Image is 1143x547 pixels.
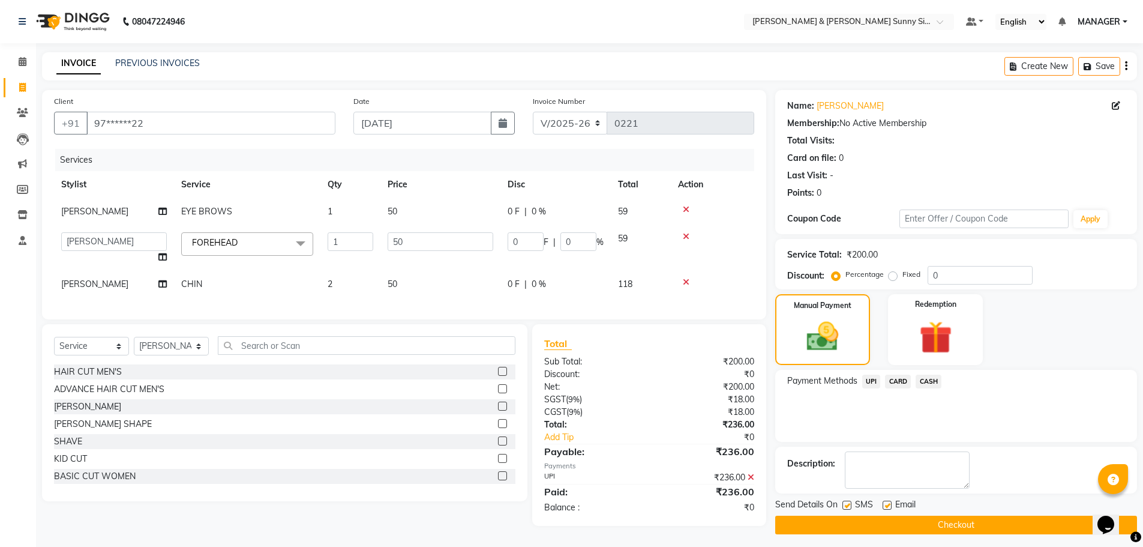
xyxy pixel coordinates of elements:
[544,406,566,417] span: CGST
[553,236,556,249] span: |
[862,375,881,388] span: UPI
[618,279,632,289] span: 118
[787,134,835,147] div: Total Visits:
[569,407,580,417] span: 9%
[895,498,916,513] span: Email
[174,171,320,198] th: Service
[544,461,754,471] div: Payments
[787,187,814,199] div: Points:
[54,470,136,483] div: BASIC CUT WOMEN
[535,393,649,406] div: ( )
[885,375,911,388] span: CARD
[54,96,73,107] label: Client
[54,383,164,396] div: ADVANCE HAIR CUT MEN'S
[649,485,763,499] div: ₹236.00
[787,152,836,165] div: Card on file:
[54,453,87,465] div: KID CUT
[787,270,824,282] div: Discount:
[649,381,763,393] div: ₹200.00
[1004,57,1073,76] button: Create New
[535,471,649,484] div: UPI
[817,187,821,199] div: 0
[31,5,113,38] img: logo
[535,355,649,368] div: Sub Total:
[649,419,763,431] div: ₹236.00
[535,406,649,419] div: ( )
[845,269,884,280] label: Percentage
[830,169,833,182] div: -
[328,206,332,217] span: 1
[115,58,200,68] a: PREVIOUS INVOICES
[218,336,515,355] input: Search or Scan
[380,171,500,198] th: Price
[508,278,520,291] span: 0 F
[353,96,370,107] label: Date
[1078,57,1120,76] button: Save
[508,205,520,218] span: 0 F
[899,210,1069,228] input: Enter Offer / Coupon Code
[649,501,763,514] div: ₹0
[847,249,878,261] div: ₹200.00
[787,117,839,130] div: Membership:
[54,366,122,378] div: HAIR CUT MEN'S
[532,205,546,218] span: 0 %
[388,279,397,289] span: 50
[535,431,668,444] a: Add Tip
[618,233,628,244] span: 59
[544,337,572,350] span: Total
[132,5,185,38] b: 08047224946
[532,278,546,291] span: 0 %
[320,171,380,198] th: Qty
[909,317,962,358] img: _gift.svg
[1078,16,1120,28] span: MANAGER
[1093,499,1131,535] iframe: chat widget
[649,406,763,419] div: ₹18.00
[181,279,202,289] span: CHIN
[535,485,649,499] div: Paid:
[787,117,1125,130] div: No Active Membership
[649,355,763,368] div: ₹200.00
[533,96,585,107] label: Invoice Number
[787,249,842,261] div: Service Total:
[1073,210,1108,228] button: Apply
[544,236,548,249] span: F
[787,213,900,225] div: Coupon Code
[839,152,844,165] div: 0
[618,206,628,217] span: 59
[902,269,920,280] label: Fixed
[916,375,941,388] span: CASH
[855,498,873,513] span: SMS
[915,299,956,310] label: Redemption
[181,206,232,217] span: EYE BROWS
[535,368,649,381] div: Discount:
[55,149,763,171] div: Services
[535,444,649,459] div: Payable:
[671,171,754,198] th: Action
[544,394,566,405] span: SGST
[54,112,88,134] button: +91
[54,435,82,448] div: SHAVE
[775,516,1137,534] button: Checkout
[787,100,814,112] div: Name:
[596,236,604,249] span: %
[524,278,527,291] span: |
[86,112,335,134] input: Search by Name/Mobile/Email/Code
[54,418,152,431] div: [PERSON_NAME] SHAPE
[238,237,243,248] a: x
[787,375,857,387] span: Payment Methods
[56,53,101,74] a: INVOICE
[535,501,649,514] div: Balance :
[787,169,827,182] div: Last Visit:
[192,237,238,248] span: FOREHEAD
[649,444,763,459] div: ₹236.00
[54,400,121,413] div: [PERSON_NAME]
[568,394,580,404] span: 9%
[61,279,128,289] span: [PERSON_NAME]
[817,100,884,112] a: [PERSON_NAME]
[54,171,174,198] th: Stylist
[535,419,649,431] div: Total:
[649,393,763,406] div: ₹18.00
[328,279,332,289] span: 2
[535,381,649,393] div: Net:
[775,498,838,513] span: Send Details On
